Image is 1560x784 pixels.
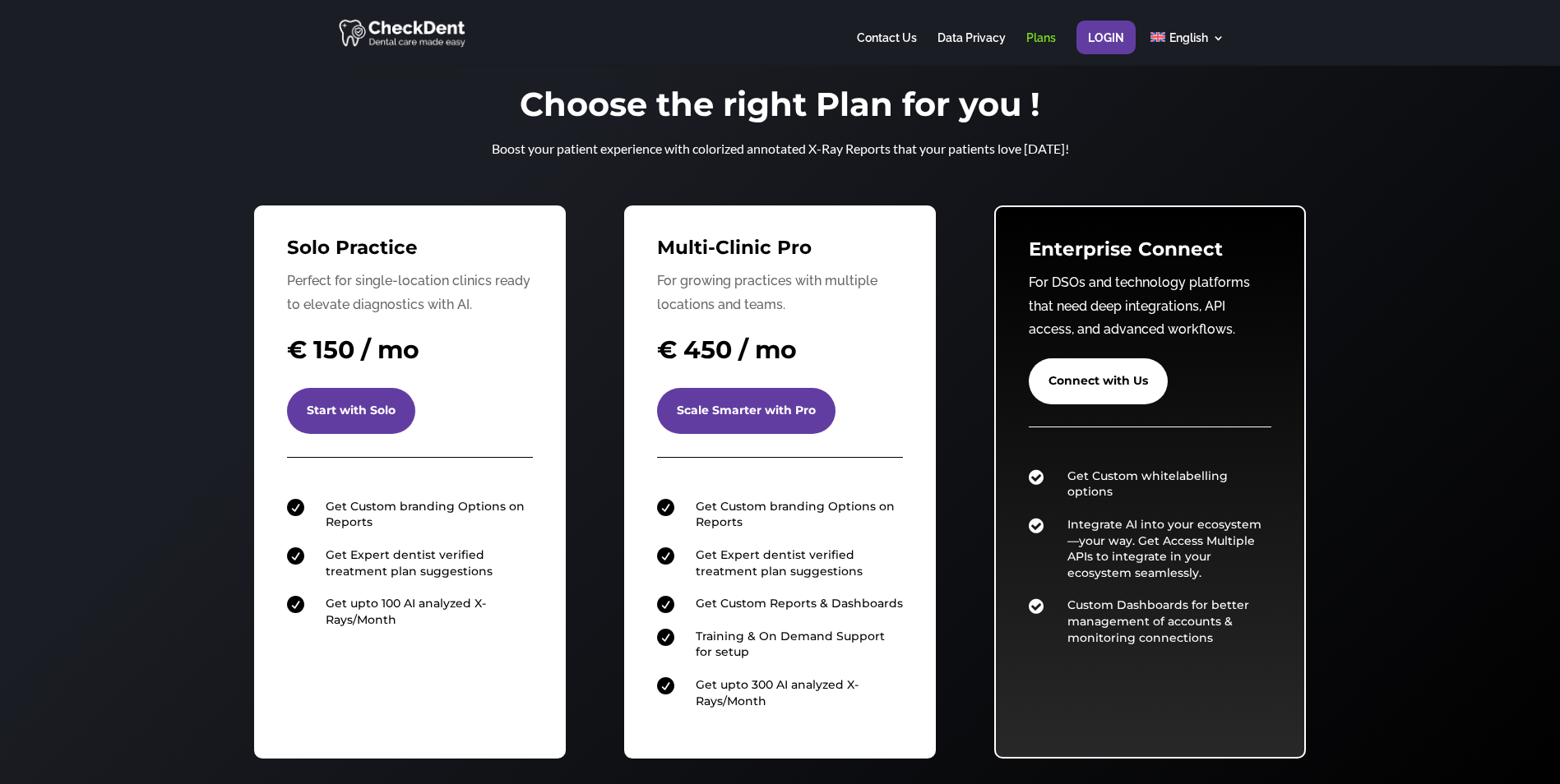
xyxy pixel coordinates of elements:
[696,499,895,530] span: Get Custom branding Options on Reports
[1029,358,1168,404] a: Connect with Us
[1029,240,1272,267] h3: Enterprise Connect
[1150,32,1224,64] a: English
[657,388,836,434] a: Scale Smarter with Pro
[451,137,1109,161] p: Boost your patient experience with colorized annotated X-Ray Reports that your patients love [DATE]!
[326,547,493,579] span: Get Expert dentist verified treatment plan suggestions
[857,32,917,64] a: Contact Us
[1169,31,1208,44] span: English
[1029,468,1044,486] span: 
[657,629,674,646] span: 
[657,270,904,317] p: For growing practices with multiple locations and teams.
[657,677,674,694] span: 
[1067,468,1228,500] span: Get Custom whitelabelling options
[1088,32,1124,64] a: Login
[1029,517,1044,534] span: 
[326,596,486,627] span: Get upto 100 AI analyzed X-Rays/Month
[339,16,468,48] img: CheckDent AI
[657,499,674,516] span: 
[287,270,534,317] p: Perfect for single-location clinics ready to elevate diagnostics with AI.
[1067,517,1261,580] span: Integrate AI into your ecosystem—your way. Get Access Multiple APIs to integrate in your ecosyste...
[937,32,1006,64] a: Data Privacy
[287,596,304,613] span: 
[696,547,863,579] span: Get Expert dentist verified treatment plan suggestions
[287,388,415,434] a: Start with Solo
[657,596,674,613] span: 
[1067,597,1249,644] span: Custom Dashboards for better management of accounts & monitoring connections
[696,677,859,708] span: Get upto 300 AI analyzed X-Rays/Month
[696,629,885,660] span: Training & On Demand Support for setup
[657,333,904,376] h4: € 450 / mo
[1029,271,1272,342] p: For DSOs and technology platforms that need deep integrations, API access, and advanced workflows.
[287,333,534,376] h4: € 150 / mo
[657,238,904,265] h3: Multi-Clinic Pro
[326,499,525,530] span: Get Custom branding Options on Reports
[287,499,304,516] span: 
[696,596,903,611] span: Get Custom Reports & Dashboards
[287,238,534,265] h3: Solo Practice
[1026,32,1056,64] a: Plans
[657,547,674,565] span: 
[451,88,1109,129] h1: Choose the right Plan for you !
[287,547,304,565] span: 
[1029,597,1044,615] span: 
